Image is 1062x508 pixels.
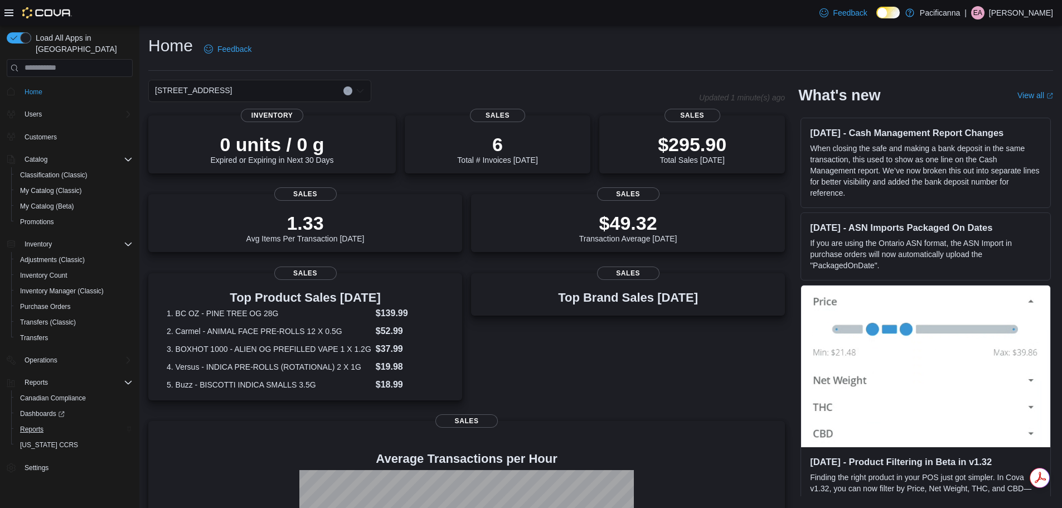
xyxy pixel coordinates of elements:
input: Dark Mode [876,7,900,18]
span: Home [25,88,42,96]
button: Open list of options [356,86,365,95]
a: Adjustments (Classic) [16,253,89,267]
h3: Top Product Sales [DATE] [167,291,444,304]
span: Catalog [20,153,133,166]
span: My Catalog (Beta) [16,200,133,213]
span: Settings [25,463,49,472]
span: Adjustments (Classic) [20,255,85,264]
span: Classification (Classic) [20,171,88,180]
dd: $52.99 [376,325,444,338]
a: Settings [20,461,53,475]
p: Pacificanna [920,6,960,20]
span: Operations [20,354,133,367]
span: Users [20,108,133,121]
span: Sales [435,414,498,428]
span: Inventory Count [16,269,133,282]
button: Operations [2,352,137,368]
span: My Catalog (Beta) [20,202,74,211]
a: Customers [20,130,61,144]
span: Sales [274,267,337,280]
button: Home [2,84,137,100]
a: [US_STATE] CCRS [16,438,83,452]
div: Esme Alexander [971,6,985,20]
span: Inventory Count [20,271,67,280]
button: Transfers (Classic) [11,315,137,330]
button: Catalog [2,152,137,167]
span: My Catalog (Classic) [16,184,133,197]
span: Sales [597,187,659,201]
p: Updated 1 minute(s) ago [699,93,785,102]
button: Operations [20,354,62,367]
dd: $37.99 [376,342,444,356]
p: When closing the safe and making a bank deposit in the same transaction, this used to show as one... [810,143,1041,199]
span: Sales [597,267,659,280]
dd: $18.99 [376,378,444,391]
a: Transfers [16,331,52,345]
span: Catalog [25,155,47,164]
span: Reports [25,378,48,387]
span: Customers [25,133,57,142]
span: Sales [470,109,526,122]
h3: [DATE] - ASN Imports Packaged On Dates [810,222,1041,233]
a: Classification (Classic) [16,168,92,182]
span: Dashboards [16,407,133,420]
span: Canadian Compliance [20,394,86,403]
a: My Catalog (Beta) [16,200,79,213]
a: View allExternal link [1017,91,1053,100]
dt: 5. Buzz - BISCOTTI INDICA SMALLS 3.5G [167,379,371,390]
span: Feedback [217,43,251,55]
a: Inventory Manager (Classic) [16,284,108,298]
span: Transfers (Classic) [16,316,133,329]
div: Total Sales [DATE] [658,133,726,165]
div: Total # Invoices [DATE] [457,133,537,165]
nav: Complex example [7,79,133,505]
a: Home [20,85,47,99]
svg: External link [1046,93,1053,99]
span: Reports [20,425,43,434]
dt: 4. Versus - INDICA PRE-ROLLS (ROTATIONAL) 2 X 1G [167,361,371,372]
span: Classification (Classic) [16,168,133,182]
span: Feedback [833,7,867,18]
a: Dashboards [11,406,137,422]
button: Inventory Manager (Classic) [11,283,137,299]
span: [US_STATE] CCRS [20,441,78,449]
span: Inventory Manager (Classic) [20,287,104,296]
p: $49.32 [579,212,677,234]
p: 6 [457,133,537,156]
dd: $19.98 [376,360,444,374]
button: My Catalog (Beta) [11,199,137,214]
button: Catalog [20,153,52,166]
button: My Catalog (Classic) [11,183,137,199]
a: Reports [16,423,48,436]
h3: [DATE] - Cash Management Report Changes [810,127,1041,138]
span: Promotions [20,217,54,226]
button: Inventory [2,236,137,252]
span: Sales [274,187,337,201]
span: Settings [20,461,133,475]
a: Transfers (Classic) [16,316,80,329]
span: Transfers [20,333,48,342]
button: Purchase Orders [11,299,137,315]
button: Customers [2,129,137,145]
span: EA [973,6,982,20]
dt: 3. BOXHOT 1000 - ALIEN OG PREFILLED VAPE 1 X 1.2G [167,343,371,355]
a: Canadian Compliance [16,391,90,405]
button: Adjustments (Classic) [11,252,137,268]
span: Load All Apps in [GEOGRAPHIC_DATA] [31,32,133,55]
span: Operations [25,356,57,365]
a: Purchase Orders [16,300,75,313]
h1: Home [148,35,193,57]
span: Promotions [16,215,133,229]
button: Transfers [11,330,137,346]
span: Purchase Orders [16,300,133,313]
button: Promotions [11,214,137,230]
span: Inventory [241,109,303,122]
div: Expired or Expiring in Next 30 Days [211,133,334,165]
a: Dashboards [16,407,69,420]
span: Transfers [16,331,133,345]
h3: Top Brand Sales [DATE] [558,291,698,304]
h4: Average Transactions per Hour [157,452,776,466]
p: | [964,6,967,20]
span: Sales [665,109,720,122]
span: Inventory Manager (Classic) [16,284,133,298]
